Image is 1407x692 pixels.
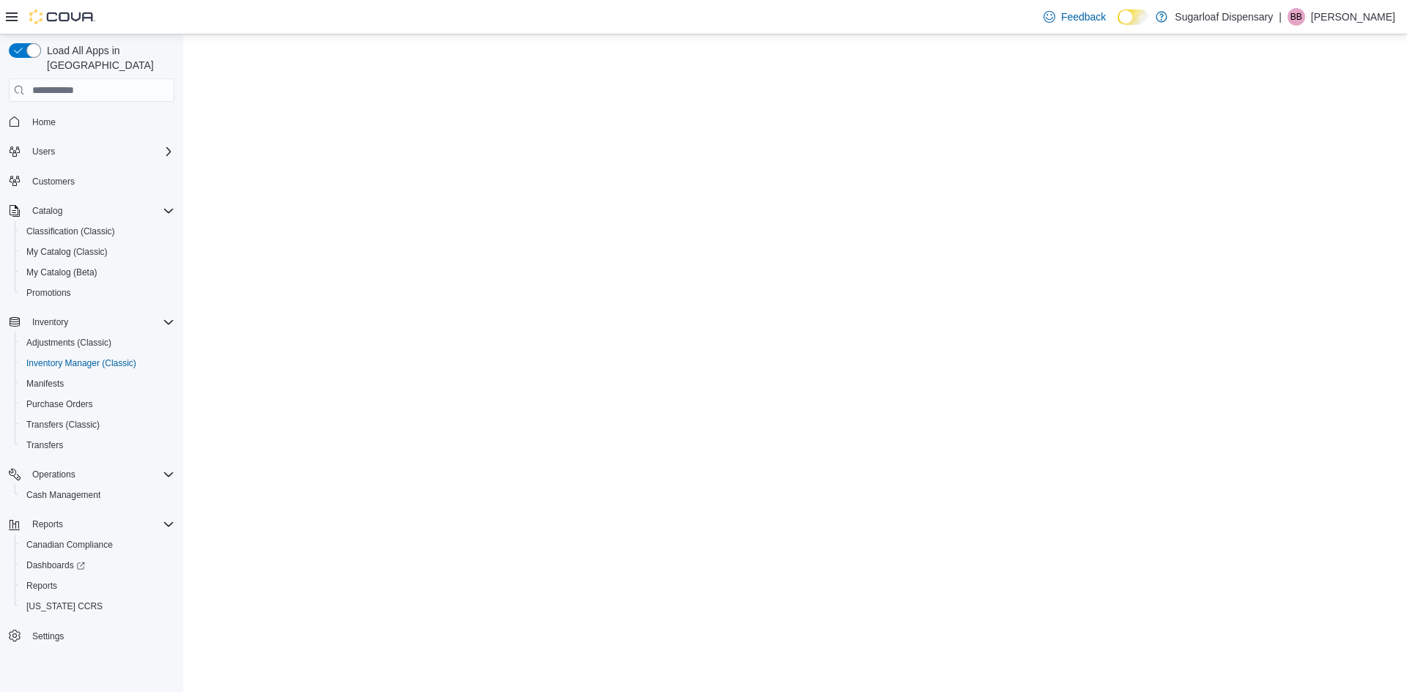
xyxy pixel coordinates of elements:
span: Dashboards [21,557,174,574]
a: Canadian Compliance [21,536,119,554]
button: Reports [15,576,180,596]
button: Manifests [15,373,180,394]
span: Canadian Compliance [26,539,113,551]
img: Cova [29,10,95,24]
a: Transfers [21,436,69,454]
button: Customers [3,171,180,192]
button: Purchase Orders [15,394,180,414]
span: Operations [26,466,174,483]
span: Reports [21,577,174,595]
span: My Catalog (Classic) [21,243,174,261]
span: Transfers (Classic) [21,416,174,434]
a: Classification (Classic) [21,223,121,240]
span: Operations [32,469,75,480]
span: Catalog [26,202,174,220]
span: Promotions [21,284,174,302]
button: Users [3,141,180,162]
button: Settings [3,625,180,647]
button: Canadian Compliance [15,535,180,555]
button: Users [26,143,61,160]
span: Settings [32,630,64,642]
button: Home [3,111,180,132]
a: Manifests [21,375,70,392]
span: Home [32,116,56,128]
a: Home [26,114,62,131]
span: Users [26,143,174,160]
span: Reports [32,518,63,530]
span: Classification (Classic) [21,223,174,240]
span: Cash Management [21,486,174,504]
span: Classification (Classic) [26,226,115,237]
a: Inventory Manager (Classic) [21,354,142,372]
input: Dark Mode [1118,10,1148,25]
button: Transfers (Classic) [15,414,180,435]
a: Adjustments (Classic) [21,334,117,351]
span: Transfers [21,436,174,454]
button: Inventory [26,313,74,331]
button: Classification (Classic) [15,221,180,242]
span: Adjustments (Classic) [21,334,174,351]
button: Cash Management [15,485,180,505]
a: Purchase Orders [21,395,99,413]
span: Customers [32,176,75,187]
span: Promotions [26,287,71,299]
button: Catalog [3,201,180,221]
span: Catalog [32,205,62,217]
span: BB [1290,8,1302,26]
a: Transfers (Classic) [21,416,106,434]
span: Manifests [26,378,64,390]
a: Dashboards [15,555,180,576]
span: My Catalog (Beta) [26,267,97,278]
button: Reports [3,514,180,535]
a: Promotions [21,284,77,302]
a: Feedback [1038,2,1112,31]
span: Reports [26,580,57,592]
span: Washington CCRS [21,598,174,615]
a: Customers [26,173,81,190]
span: Load All Apps in [GEOGRAPHIC_DATA] [41,43,174,72]
span: Inventory Manager (Classic) [26,357,136,369]
span: Transfers (Classic) [26,419,100,431]
span: Reports [26,516,174,533]
span: Settings [26,627,174,645]
button: Catalog [26,202,68,220]
button: Adjustments (Classic) [15,332,180,353]
span: Inventory [32,316,68,328]
span: Inventory Manager (Classic) [21,354,174,372]
button: Inventory Manager (Classic) [15,353,180,373]
span: Purchase Orders [26,398,93,410]
span: Purchase Orders [21,395,174,413]
a: Settings [26,628,70,645]
span: Home [26,112,174,130]
button: Inventory [3,312,180,332]
span: Cash Management [26,489,100,501]
a: Reports [21,577,63,595]
span: [US_STATE] CCRS [26,600,103,612]
p: Sugarloaf Dispensary [1175,8,1273,26]
span: Canadian Compliance [21,536,174,554]
button: [US_STATE] CCRS [15,596,180,617]
span: Users [32,146,55,157]
button: Promotions [15,283,180,303]
button: Transfers [15,435,180,455]
button: My Catalog (Beta) [15,262,180,283]
span: Transfers [26,439,63,451]
a: My Catalog (Classic) [21,243,114,261]
button: Operations [26,466,81,483]
button: Reports [26,516,69,533]
p: | [1279,8,1282,26]
span: Customers [26,172,174,190]
span: Feedback [1061,10,1106,24]
span: My Catalog (Classic) [26,246,108,258]
span: Manifests [21,375,174,392]
p: [PERSON_NAME] [1311,8,1395,26]
a: [US_STATE] CCRS [21,598,108,615]
span: Dark Mode [1118,25,1118,26]
span: Adjustments (Classic) [26,337,111,349]
span: Inventory [26,313,174,331]
button: My Catalog (Classic) [15,242,180,262]
span: My Catalog (Beta) [21,264,174,281]
div: Brandon Bade [1288,8,1305,26]
a: Dashboards [21,557,91,574]
nav: Complex example [9,105,174,685]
